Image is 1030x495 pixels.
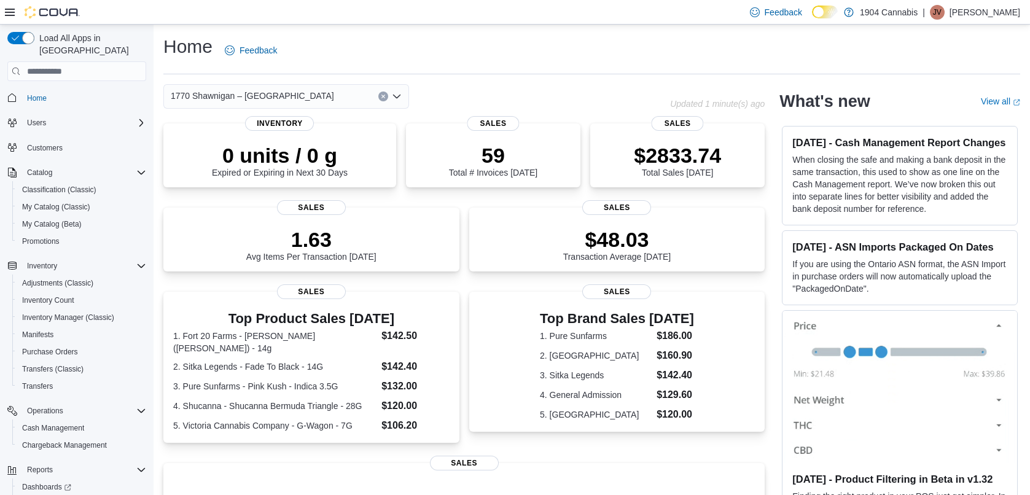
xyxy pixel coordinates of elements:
dd: $142.40 [381,359,449,374]
span: Inventory Manager (Classic) [22,313,114,322]
span: Sales [652,116,704,131]
span: Catalog [27,168,52,177]
a: Dashboards [17,480,76,494]
span: Home [22,90,146,105]
p: | [923,5,925,20]
span: My Catalog (Classic) [17,200,146,214]
span: Cash Management [17,421,146,435]
span: Feedback [240,44,277,57]
button: Inventory [2,257,151,275]
dd: $186.00 [657,329,694,343]
span: Users [22,115,146,130]
dt: 1. Pure Sunfarms [540,330,652,342]
div: Total Sales [DATE] [634,143,721,177]
span: Purchase Orders [22,347,78,357]
dd: $129.60 [657,388,694,402]
dd: $132.00 [381,379,449,394]
span: Inventory [245,116,314,131]
a: Customers [22,141,68,155]
a: Promotions [17,234,64,249]
button: Operations [2,402,151,419]
a: Inventory Count [17,293,79,308]
button: Operations [22,403,68,418]
span: Adjustments (Classic) [17,276,146,290]
button: Chargeback Management [12,437,151,454]
span: Promotions [22,236,60,246]
span: Promotions [17,234,146,249]
span: Manifests [17,327,146,342]
span: Catalog [22,165,146,180]
button: My Catalog (Beta) [12,216,151,233]
div: Avg Items Per Transaction [DATE] [246,227,376,262]
p: 1904 Cannabis [860,5,918,20]
span: Customers [27,143,63,153]
a: Inventory Manager (Classic) [17,310,119,325]
a: Purchase Orders [17,345,83,359]
h3: [DATE] - Cash Management Report Changes [792,136,1007,149]
span: Transfers (Classic) [22,364,84,374]
h1: Home [163,34,213,59]
p: Updated 1 minute(s) ago [670,99,765,109]
a: Classification (Classic) [17,182,101,197]
span: Feedback [765,6,802,18]
a: Cash Management [17,421,89,435]
button: Purchase Orders [12,343,151,361]
span: Sales [277,200,346,215]
dt: 5. Victoria Cannabis Company - G-Wagon - 7G [173,419,376,432]
div: Expired or Expiring in Next 30 Days [212,143,348,177]
dt: 3. Pure Sunfarms - Pink Kush - Indica 3.5G [173,380,376,392]
dd: $120.00 [381,399,449,413]
dd: $160.90 [657,348,694,363]
span: Sales [430,456,499,470]
p: [PERSON_NAME] [950,5,1020,20]
span: Manifests [22,330,53,340]
p: When closing the safe and making a bank deposit in the same transaction, this used to show as one... [792,154,1007,215]
span: Classification (Classic) [17,182,146,197]
dt: 4. Shucanna - Shucanna Bermuda Triangle - 28G [173,400,376,412]
span: Inventory [27,261,57,271]
span: My Catalog (Beta) [22,219,82,229]
h3: [DATE] - ASN Imports Packaged On Dates [792,241,1007,253]
span: 1770 Shawnigan – [GEOGRAPHIC_DATA] [171,88,334,103]
span: Reports [22,462,146,477]
button: Home [2,88,151,106]
span: Inventory Count [22,295,74,305]
a: Manifests [17,327,58,342]
span: Load All Apps in [GEOGRAPHIC_DATA] [34,32,146,57]
span: Cash Management [22,423,84,433]
a: Transfers [17,379,58,394]
span: Chargeback Management [17,438,146,453]
a: Chargeback Management [17,438,112,453]
button: Users [2,114,151,131]
span: My Catalog (Beta) [17,217,146,232]
span: Operations [27,406,63,416]
a: Feedback [220,38,282,63]
button: My Catalog (Classic) [12,198,151,216]
span: Sales [582,284,651,299]
span: Classification (Classic) [22,185,96,195]
span: Purchase Orders [17,345,146,359]
span: Sales [467,116,519,131]
span: Sales [582,200,651,215]
dd: $142.40 [657,368,694,383]
p: 0 units / 0 g [212,143,348,168]
p: $48.03 [563,227,671,252]
dt: 5. [GEOGRAPHIC_DATA] [540,408,652,421]
span: Inventory Count [17,293,146,308]
span: Chargeback Management [22,440,107,450]
span: Operations [22,403,146,418]
span: Home [27,93,47,103]
button: Transfers [12,378,151,395]
button: Cash Management [12,419,151,437]
img: Cova [25,6,80,18]
dd: $142.50 [381,329,449,343]
a: My Catalog (Beta) [17,217,87,232]
span: Transfers [22,381,53,391]
button: Users [22,115,51,130]
span: Dashboards [22,482,71,492]
button: Customers [2,139,151,157]
dt: 2. [GEOGRAPHIC_DATA] [540,349,652,362]
button: Classification (Classic) [12,181,151,198]
span: Inventory [22,259,146,273]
